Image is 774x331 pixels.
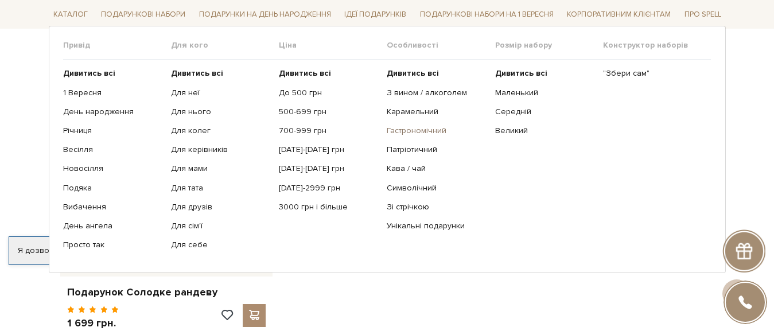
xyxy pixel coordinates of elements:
a: [DATE]-[DATE] грн [279,145,378,155]
a: 3000 грн і більше [279,202,378,212]
span: Конструктор наборів [603,40,711,50]
span: Подарункові набори [96,6,190,24]
a: [DATE]-2999 грн [279,182,378,193]
b: Дивитись всі [495,68,547,78]
a: Гастрономічний [387,126,486,136]
a: Для нього [171,107,270,117]
b: Дивитись всі [63,68,115,78]
span: Для кого [171,40,279,50]
b: Дивитись всі [279,68,331,78]
a: До 500 грн [279,87,378,98]
a: Великий [495,126,594,136]
a: Карамельний [387,107,486,117]
a: Для себе [171,240,270,250]
span: Особливості [387,40,495,50]
a: Дивитись всі [495,68,594,79]
a: Маленький [495,87,594,98]
a: Вибачення [63,202,162,212]
span: Подарунки на День народження [195,6,336,24]
div: Каталог [49,26,726,273]
span: Привід [63,40,171,50]
a: Корпоративним клієнтам [562,5,675,24]
a: "Збери сам" [603,68,702,79]
a: З вином / алкоголем [387,87,486,98]
a: Подарунок Солодке рандеву [67,286,266,299]
a: День народження [63,107,162,117]
a: Символічний [387,182,486,193]
span: Каталог [49,6,92,24]
a: Для колег [171,126,270,136]
a: Для неї [171,87,270,98]
span: Розмір набору [495,40,603,50]
a: Новосілля [63,163,162,174]
a: Подяка [63,182,162,193]
a: Дивитись всі [171,68,270,79]
b: Дивитись всі [387,68,439,78]
b: Дивитись всі [171,68,223,78]
p: 1 699 грн. [67,317,119,330]
a: Унікальні подарунки [387,221,486,231]
a: Для сім'ї [171,221,270,231]
a: Для керівників [171,145,270,155]
a: 500-699 грн [279,107,378,117]
a: Для мами [171,163,270,174]
span: Про Spell [680,6,726,24]
span: Ціна [279,40,387,50]
a: Подарункові набори на 1 Вересня [415,5,558,24]
a: День ангела [63,221,162,231]
a: Для друзів [171,202,270,212]
a: Зі стрічкою [387,202,486,212]
a: Дивитись всі [63,68,162,79]
a: 700-999 грн [279,126,378,136]
div: Я дозволяю [DOMAIN_NAME] використовувати [9,246,320,256]
a: Річниця [63,126,162,136]
a: Просто так [63,240,162,250]
a: Весілля [63,145,162,155]
a: Середній [495,107,594,117]
span: Ідеї подарунків [340,6,411,24]
a: [DATE]-[DATE] грн [279,163,378,174]
a: Дивитись всі [387,68,486,79]
a: Для тата [171,182,270,193]
a: Кава / чай [387,163,486,174]
a: 1 Вересня [63,87,162,98]
a: Патріотичний [387,145,486,155]
a: Дивитись всі [279,68,378,79]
